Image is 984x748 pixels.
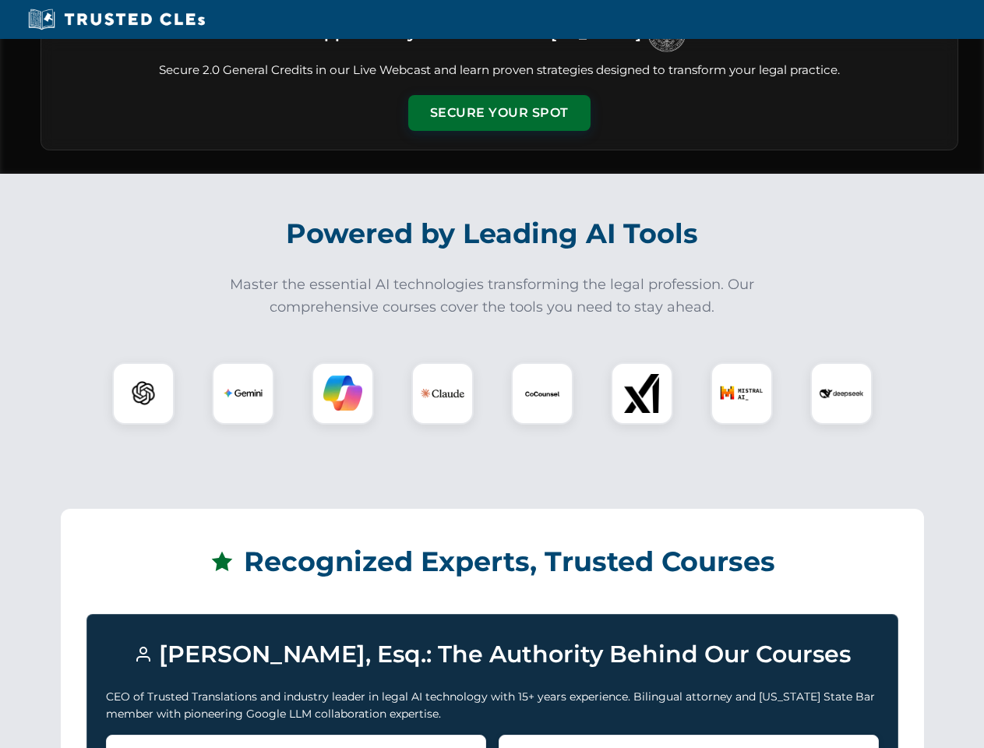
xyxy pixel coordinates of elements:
[408,95,591,131] button: Secure Your Spot
[810,362,873,425] div: DeepSeek
[622,374,661,413] img: xAI Logo
[711,362,773,425] div: Mistral AI
[224,374,263,413] img: Gemini Logo
[106,688,879,723] p: CEO of Trusted Translations and industry leader in legal AI technology with 15+ years experience....
[60,62,939,79] p: Secure 2.0 General Credits in our Live Webcast and learn proven strategies designed to transform ...
[220,273,765,319] p: Master the essential AI technologies transforming the legal profession. Our comprehensive courses...
[323,374,362,413] img: Copilot Logo
[312,362,374,425] div: Copilot
[112,362,175,425] div: ChatGPT
[121,371,166,416] img: ChatGPT Logo
[23,8,210,31] img: Trusted CLEs
[511,362,573,425] div: CoCounsel
[212,362,274,425] div: Gemini
[611,362,673,425] div: xAI
[86,535,898,589] h2: Recognized Experts, Trusted Courses
[523,374,562,413] img: CoCounsel Logo
[411,362,474,425] div: Claude
[61,206,924,261] h2: Powered by Leading AI Tools
[720,372,764,415] img: Mistral AI Logo
[421,372,464,415] img: Claude Logo
[820,372,863,415] img: DeepSeek Logo
[106,633,879,676] h3: [PERSON_NAME], Esq.: The Authority Behind Our Courses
